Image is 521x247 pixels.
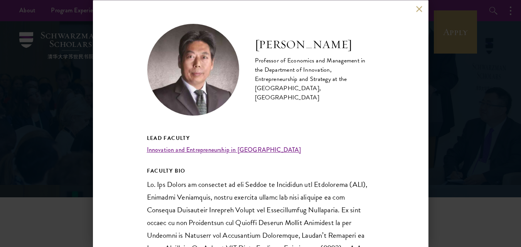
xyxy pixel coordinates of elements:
h5: FACULTY BIO [147,166,374,175]
a: Innovation and Entrepreneurship in [GEOGRAPHIC_DATA] [147,145,301,154]
h5: Lead Faculty [147,133,374,143]
img: Gao Xudong [147,23,239,116]
div: Professor of Economics and Management in the Department of Innovation, Entrepreneurship and Strat... [255,56,374,102]
h2: [PERSON_NAME] [255,37,374,52]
